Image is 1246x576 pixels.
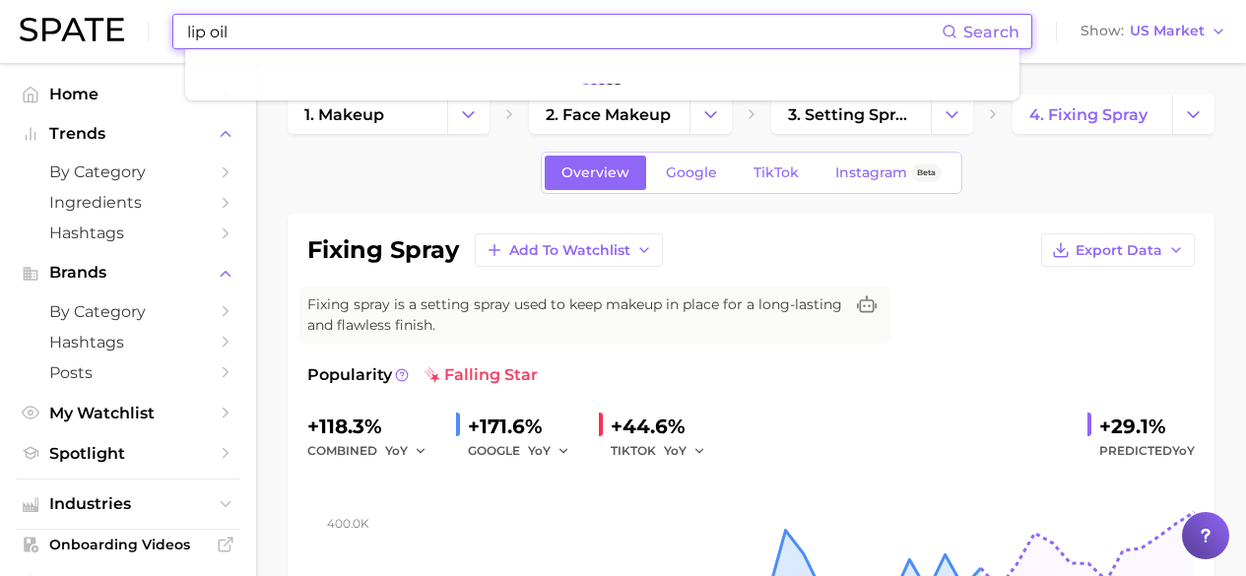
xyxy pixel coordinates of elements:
[307,294,843,336] span: Fixing spray is a setting spray used to keep makeup in place for a long-lasting and flawless finish.
[20,18,124,41] img: SPATE
[49,495,207,513] span: Industries
[49,125,207,143] span: Trends
[788,105,914,124] span: 3. setting spray products
[689,95,732,134] button: Change Category
[468,411,583,442] div: +171.6%
[49,264,207,282] span: Brands
[16,296,240,327] a: by Category
[16,438,240,469] a: Spotlight
[16,357,240,388] a: Posts
[1099,411,1195,442] div: +29.1%
[1041,233,1195,267] button: Export Data
[1172,443,1195,458] span: YoY
[307,238,459,262] h1: fixing spray
[528,442,551,459] span: YoY
[49,404,207,422] span: My Watchlist
[288,95,447,134] a: 1. makeup
[49,333,207,352] span: Hashtags
[664,439,706,463] button: YoY
[16,258,240,288] button: Brands
[185,15,942,48] input: Search here for a brand, industry, or ingredient
[16,79,240,109] a: Home
[49,162,207,181] span: by Category
[16,187,240,218] a: Ingredients
[304,105,384,124] span: 1. makeup
[664,442,687,459] span: YoY
[546,105,671,124] span: 2. face makeup
[16,327,240,357] a: Hashtags
[666,164,717,181] span: Google
[1081,26,1124,36] span: Show
[16,530,240,559] a: Onboarding Videos
[425,363,538,387] span: falling star
[771,95,931,134] a: 3. setting spray products
[307,439,440,463] div: combined
[475,233,663,267] button: Add to Watchlist
[1029,105,1148,124] span: 4. fixing spray
[16,119,240,149] button: Trends
[737,156,816,190] a: TikTok
[545,156,646,190] a: Overview
[529,95,689,134] a: 2. face makeup
[1172,95,1214,134] button: Change Category
[835,164,907,181] span: Instagram
[49,363,207,382] span: Posts
[49,85,207,103] span: Home
[561,164,629,181] span: Overview
[1099,439,1195,463] span: Predicted
[611,411,719,442] div: +44.6%
[819,156,958,190] a: InstagramBeta
[49,444,207,463] span: Spotlight
[528,439,570,463] button: YoY
[931,95,973,134] button: Change Category
[1076,242,1162,259] span: Export Data
[16,218,240,248] a: Hashtags
[49,193,207,212] span: Ingredients
[16,157,240,187] a: by Category
[447,95,490,134] button: Change Category
[754,164,799,181] span: TikTok
[16,398,240,428] a: My Watchlist
[385,442,408,459] span: YoY
[1130,26,1205,36] span: US Market
[49,536,207,553] span: Onboarding Videos
[611,439,719,463] div: TIKTOK
[1076,19,1231,44] button: ShowUS Market
[49,302,207,321] span: by Category
[49,224,207,242] span: Hashtags
[509,242,630,259] span: Add to Watchlist
[468,439,583,463] div: GOOGLE
[1013,95,1172,134] a: 4. fixing spray
[307,411,440,442] div: +118.3%
[425,367,440,383] img: falling star
[963,23,1019,41] span: Search
[385,439,427,463] button: YoY
[649,156,734,190] a: Google
[307,363,392,387] span: Popularity
[16,489,240,519] button: Industries
[917,164,936,181] span: Beta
